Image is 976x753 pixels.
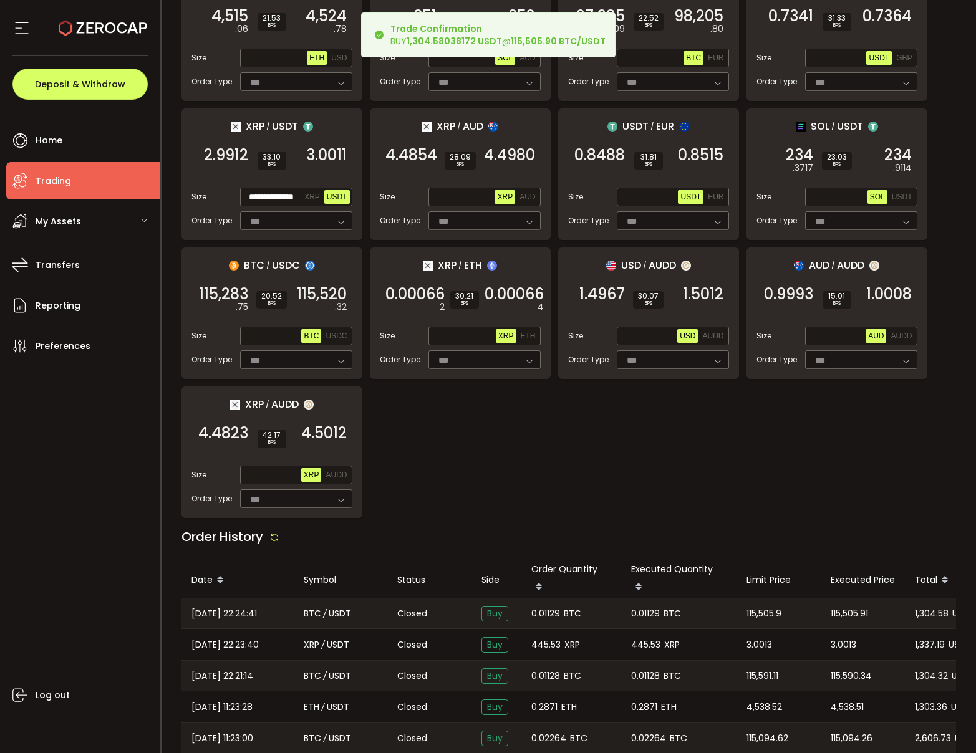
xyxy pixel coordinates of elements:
span: 1.5012 [683,288,723,300]
span: Size [568,52,583,64]
em: / [323,731,327,746]
span: 4.5012 [301,427,347,439]
span: Order Type [756,215,797,226]
span: USDT [329,669,351,683]
i: BPS [828,300,846,307]
span: USDC [326,332,347,340]
div: BUY @ [390,22,606,47]
span: 0.8515 [678,149,723,161]
button: USD [329,51,349,65]
span: EUR [708,193,723,201]
span: USDT [680,193,701,201]
span: XRP [246,118,264,134]
span: Size [756,330,771,342]
img: btc_portfolio.svg [229,261,239,271]
em: / [650,121,654,132]
span: [DATE] 11:23:00 [191,731,253,746]
button: AUDD [888,329,914,343]
span: 97,985 [576,10,625,22]
span: XRP [438,257,457,273]
span: 0.01129 [531,607,560,621]
span: 0.02264 [531,731,566,746]
i: BPS [450,161,471,168]
span: 22.52 [639,14,659,22]
span: AUD [519,54,535,62]
span: BTC [664,607,681,621]
span: [DATE] 22:23:40 [191,638,259,652]
span: AUDD [649,257,676,273]
span: Order Type [380,76,420,87]
em: 4 [538,300,544,314]
span: XRP [664,638,680,652]
span: 1.4967 [579,288,625,300]
span: AUD [463,118,483,134]
span: USDT [622,118,649,134]
span: My Assets [36,213,81,231]
span: Size [756,191,771,203]
img: xrp_portfolio.png [230,400,240,410]
span: Order Type [191,493,232,504]
img: usdt_portfolio.svg [303,122,313,132]
span: Preferences [36,337,90,355]
div: Symbol [294,573,387,587]
span: Size [568,191,583,203]
span: Size [191,330,206,342]
span: ETH [304,700,319,714]
em: .32 [335,300,347,314]
em: / [266,121,270,132]
img: aud_portfolio.svg [488,122,498,132]
span: 20.52 [261,292,282,300]
span: XRP [304,193,320,201]
span: XRP [437,118,455,134]
span: 2.9912 [204,149,248,161]
span: 0.2871 [631,700,657,714]
i: BPS [455,300,474,307]
span: Size [568,330,583,342]
img: xrp_portfolio.png [422,122,432,132]
span: Size [756,52,771,64]
span: USDT [327,193,347,201]
span: 0.00066 [385,288,445,300]
span: Buy [481,731,508,746]
span: Size [191,469,206,481]
img: usdc_portfolio.svg [305,261,315,271]
span: USDT [869,54,889,62]
i: BPS [828,22,846,29]
i: BPS [638,300,659,307]
span: Order Type [191,76,232,87]
span: USD [680,332,695,340]
span: Closed [397,701,427,714]
img: xrp_portfolio.png [423,261,433,271]
span: 31.33 [828,14,846,22]
span: AUD [519,193,535,201]
span: Buy [481,606,508,621]
button: XRP [495,190,515,204]
span: EUR [708,54,723,62]
button: USDT [678,190,703,204]
span: 351 [413,10,437,22]
span: 0.7341 [768,10,813,22]
span: 445.53 [631,638,660,652]
em: / [266,260,270,271]
span: USDT [837,118,863,134]
span: [DATE] 22:21:14 [191,669,253,683]
span: 0.8488 [574,149,625,161]
em: .3717 [793,161,813,175]
span: USD [621,257,641,273]
span: Home [36,132,62,150]
span: 4.4854 [385,149,437,161]
span: BTC [570,731,587,746]
em: .78 [334,22,347,36]
button: USDT [324,190,350,204]
span: 30.07 [638,292,659,300]
i: BPS [261,300,282,307]
button: SOL [867,190,887,204]
em: / [321,700,325,714]
span: XRP [497,193,513,201]
span: 0.7364 [862,10,912,22]
span: 0.00066 [485,288,544,300]
span: 115,094.62 [746,731,788,746]
span: AUDD [837,257,864,273]
button: GBP [894,51,914,65]
i: BPS [263,161,281,168]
